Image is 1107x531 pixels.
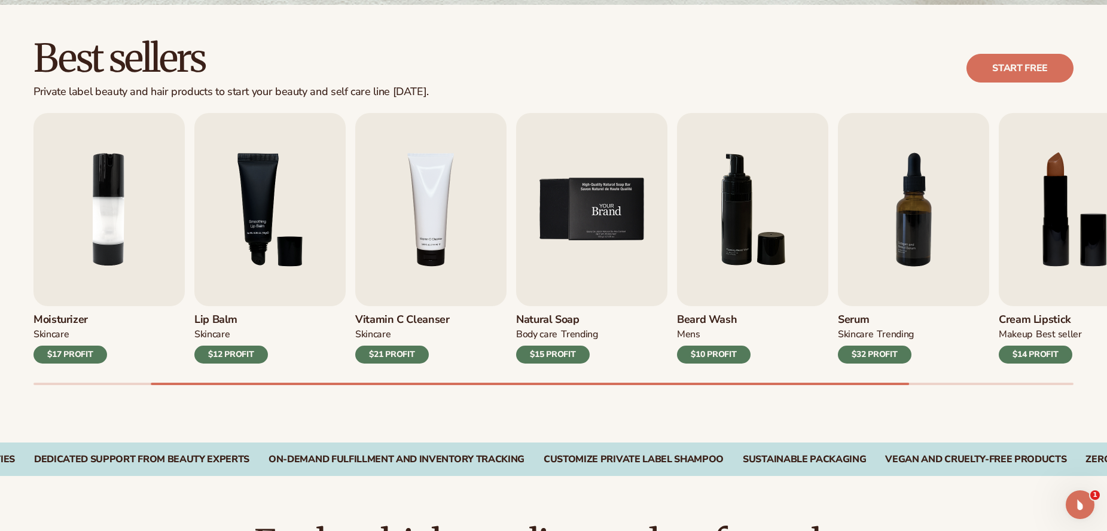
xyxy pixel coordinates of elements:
[838,346,911,364] div: $32 PROFIT
[1090,490,1100,500] span: 1
[269,454,524,465] div: On-Demand Fulfillment and Inventory Tracking
[677,346,751,364] div: $10 PROFIT
[544,454,724,465] div: CUSTOMIZE PRIVATE LABEL SHAMPOO
[194,113,346,364] a: 3 / 9
[355,113,507,364] a: 4 / 9
[33,313,107,326] h3: Moisturizer
[885,454,1066,465] div: VEGAN AND CRUELTY-FREE PRODUCTS
[516,113,667,306] img: Shopify Image 9
[194,346,268,364] div: $12 PROFIT
[838,313,914,326] h3: Serum
[1066,490,1094,519] iframe: Intercom live chat
[33,86,429,99] div: Private label beauty and hair products to start your beauty and self care line [DATE].
[516,328,557,341] div: BODY Care
[33,38,429,78] h2: Best sellers
[966,54,1074,83] a: Start free
[561,328,597,341] div: TRENDING
[355,313,450,326] h3: Vitamin C Cleanser
[516,113,667,364] a: 5 / 9
[355,328,391,341] div: Skincare
[743,454,866,465] div: SUSTAINABLE PACKAGING
[677,113,828,364] a: 6 / 9
[33,328,69,341] div: SKINCARE
[1036,328,1082,341] div: BEST SELLER
[877,328,913,341] div: TRENDING
[194,313,268,326] h3: Lip Balm
[33,113,185,364] a: 2 / 9
[999,346,1072,364] div: $14 PROFIT
[838,113,989,364] a: 7 / 9
[33,346,107,364] div: $17 PROFIT
[677,313,751,326] h3: Beard Wash
[838,328,873,341] div: SKINCARE
[516,346,590,364] div: $15 PROFIT
[677,328,700,341] div: mens
[516,313,598,326] h3: Natural Soap
[355,346,429,364] div: $21 PROFIT
[999,328,1032,341] div: MAKEUP
[34,454,249,465] div: Dedicated Support From Beauty Experts
[194,328,230,341] div: SKINCARE
[999,313,1082,326] h3: Cream Lipstick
